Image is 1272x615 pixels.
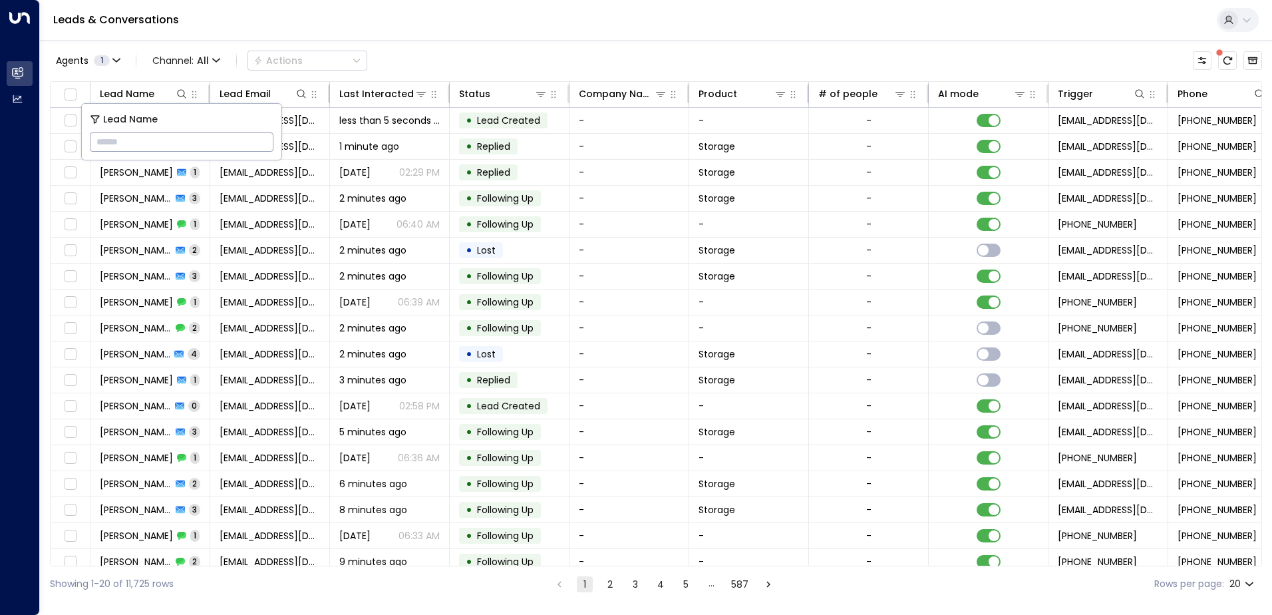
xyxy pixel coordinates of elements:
[1178,529,1257,542] span: +447970978647
[569,108,689,133] td: -
[760,576,776,592] button: Go to next page
[190,166,200,178] span: 1
[569,523,689,548] td: -
[466,395,472,417] div: •
[569,445,689,471] td: -
[459,86,490,102] div: Status
[100,347,170,361] span: Ali Rnpr
[569,212,689,237] td: -
[699,86,787,102] div: Product
[551,576,777,592] nav: pagination navigation
[699,373,735,387] span: Storage
[62,476,79,493] span: Toggle select row
[220,373,320,387] span: kentbird@hotmail.com
[100,218,173,231] span: Piotr Andrzejak
[866,192,872,205] div: -
[100,425,172,439] span: Holly Hurley
[689,549,809,574] td: -
[1058,86,1146,102] div: Trigger
[147,51,226,70] span: Channel:
[689,315,809,341] td: -
[1178,321,1257,335] span: +447793197651
[339,114,440,127] span: less than 5 seconds ago
[477,347,496,361] span: Lost
[190,296,200,307] span: 1
[100,555,172,568] span: Mikail Khan
[220,166,320,179] span: marywil2512@gmail.com
[399,399,440,413] p: 02:58 PM
[1154,577,1224,591] label: Rows per page:
[866,270,872,283] div: -
[1058,321,1137,335] span: +447793197651
[397,218,440,231] p: 06:40 AM
[1058,270,1158,283] span: leads@space-station.co.uk
[398,296,440,309] p: 06:39 AM
[398,451,440,465] p: 06:36 AM
[62,242,79,259] span: Toggle select row
[220,218,320,231] span: pandrzejak2@wp.pl
[1178,192,1257,205] span: +447599564482
[466,213,472,236] div: •
[866,296,872,309] div: -
[1058,503,1158,516] span: leads@space-station.co.uk
[100,529,173,542] span: Ciprian Doltu
[62,528,79,544] span: Toggle select row
[579,86,667,102] div: Company Name
[220,192,320,205] span: pandrzejak2@wp.pl
[1058,244,1158,257] span: leads@space-station.co.uk
[699,270,735,283] span: Storage
[1178,114,1257,127] span: +447763616608
[866,321,872,335] div: -
[398,529,440,542] p: 06:33 AM
[189,478,200,489] span: 2
[56,56,88,65] span: Agents
[466,291,472,313] div: •
[466,265,472,288] div: •
[477,140,510,153] span: Replied
[339,192,406,205] span: 2 minutes ago
[100,244,172,257] span: Simon Clegg
[1218,51,1237,70] span: There are new threads available. Refresh the grid to view the latest updates.
[220,477,320,491] span: contact.giulianalondon@protonmail.com
[339,555,407,568] span: 9 minutes ago
[569,160,689,185] td: -
[188,400,200,411] span: 0
[253,55,303,67] div: Actions
[689,108,809,133] td: -
[100,86,154,102] div: Lead Name
[459,86,548,102] div: Status
[569,341,689,367] td: -
[247,51,367,71] div: Button group with a nested menu
[699,503,735,516] span: Storage
[339,321,406,335] span: 2 minutes ago
[339,140,399,153] span: 1 minute ago
[1058,86,1093,102] div: Trigger
[466,550,472,573] div: •
[1058,192,1158,205] span: leads@space-station.co.uk
[938,86,1027,102] div: AI mode
[1178,86,1207,102] div: Phone
[569,238,689,263] td: -
[466,317,472,339] div: •
[569,134,689,159] td: -
[569,290,689,315] td: -
[1058,347,1158,361] span: leads@space-station.co.uk
[1058,451,1137,465] span: +447488289191
[100,321,172,335] span: Ali Rnpr
[62,294,79,311] span: Toggle select row
[147,51,226,70] button: Channel:All
[189,426,200,437] span: 3
[1058,114,1158,127] span: leads@space-station.co.uk
[477,321,534,335] span: Following Up
[866,114,872,127] div: -
[220,399,320,413] span: kentbird@hotmail.com
[1178,296,1257,309] span: +447969598632
[818,86,907,102] div: # of people
[699,347,735,361] span: Storage
[190,374,200,385] span: 1
[699,86,737,102] div: Product
[477,373,510,387] span: Replied
[1058,140,1158,153] span: marywil2512@gmail.com
[866,373,872,387] div: -
[477,451,534,465] span: Following Up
